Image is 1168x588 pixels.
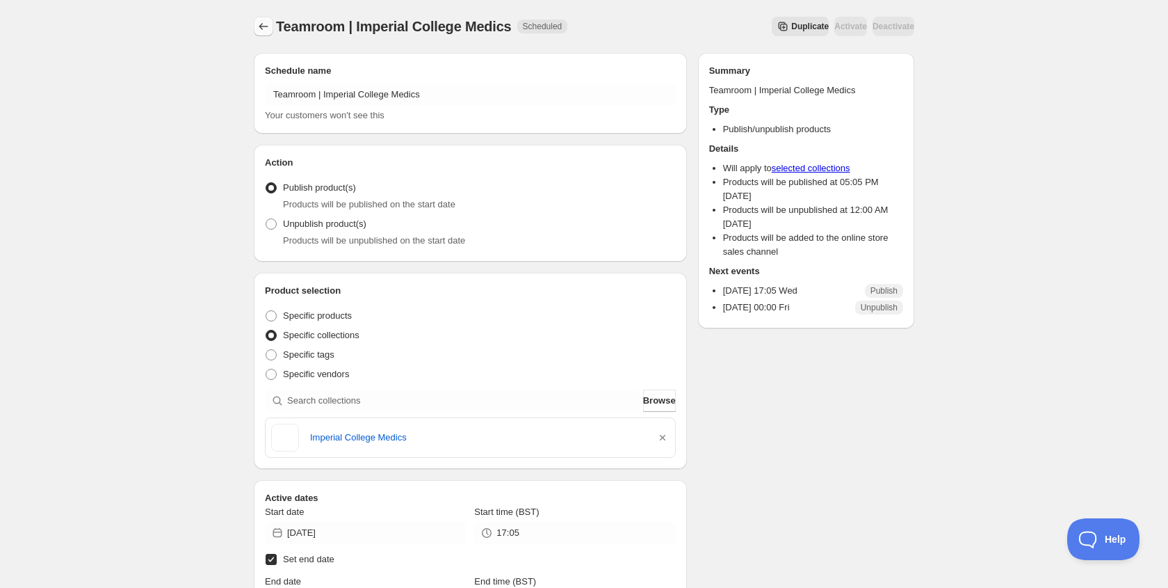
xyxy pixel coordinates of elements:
span: Publish product(s) [283,182,356,193]
span: End time (BST) [474,576,536,587]
h2: Action [265,156,676,170]
h2: Type [709,103,903,117]
span: Products will be published on the start date [283,199,455,209]
span: Specific collections [283,330,359,340]
span: Scheduled [523,21,562,32]
span: Publish [870,285,898,296]
h2: Next events [709,264,903,278]
iframe: Toggle Customer Support [1067,518,1140,560]
span: Browse [643,394,676,408]
li: Will apply to [723,161,903,175]
li: Products will be unpublished at 12:00 AM [DATE] [723,203,903,231]
li: Products will be published at 05:05 PM [DATE] [723,175,903,203]
a: selected collections [772,163,850,173]
span: Unpublish [861,302,898,313]
span: Duplicate [791,21,829,32]
h2: Active dates [265,491,676,505]
button: Schedules [254,17,273,36]
span: Teamroom | Imperial College Medics [276,19,512,34]
span: Your customers won't see this [265,110,384,120]
span: Start time (BST) [474,507,539,517]
a: Imperial College Medics [310,431,644,445]
h2: Schedule name [265,64,676,78]
span: Unpublish product(s) [283,218,366,229]
h2: Details [709,142,903,156]
span: Set end date [283,554,334,564]
p: [DATE] 17:05 Wed [723,284,797,298]
span: Start date [265,507,304,517]
span: Specific products [283,310,352,321]
span: Specific tags [283,349,334,360]
p: Teamroom | Imperial College Medics [709,84,903,97]
span: Specific vendors [283,369,349,379]
p: [DATE] 00:00 Fri [723,301,790,315]
span: Products will be unpublished on the start date [283,235,465,246]
span: End date [265,576,301,587]
input: Search collections [287,390,640,412]
li: Products will be added to the online store sales channel [723,231,903,259]
button: Browse [643,390,676,412]
li: Publish/unpublish products [723,122,903,136]
button: Secondary action label [772,17,829,36]
h2: Summary [709,64,903,78]
h2: Product selection [265,284,676,298]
